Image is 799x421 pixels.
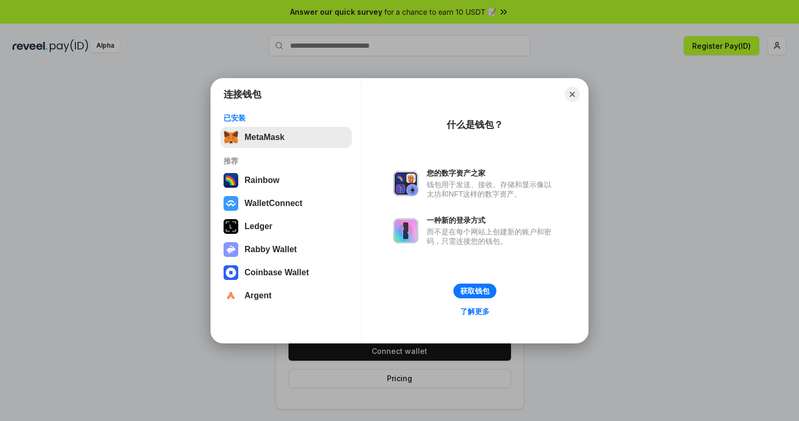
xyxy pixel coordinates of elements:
div: 钱包用于发送、接收、存储和显示像以太坊和NFT这样的数字资产。 [427,180,557,199]
button: Argent [220,285,352,306]
h1: 连接钱包 [224,88,261,101]
div: 一种新的登录方式 [427,215,557,225]
a: 了解更多 [454,305,496,318]
img: svg+xml,%3Csvg%20xmlns%3D%22http%3A%2F%2Fwww.w3.org%2F2000%2Fsvg%22%20width%3D%2228%22%20height%3... [224,219,238,234]
div: 而不是在每个网站上创建新的账户和密码，只需连接您的钱包。 [427,227,557,246]
div: 了解更多 [460,307,490,316]
img: svg+xml,%3Csvg%20width%3D%2228%22%20height%3D%2228%22%20viewBox%3D%220%200%2028%2028%22%20fill%3D... [224,196,238,211]
img: svg+xml,%3Csvg%20width%3D%22120%22%20height%3D%22120%22%20viewBox%3D%220%200%20120%20120%22%20fil... [224,173,238,188]
button: 获取钱包 [453,284,496,298]
button: MetaMask [220,127,352,148]
img: svg+xml,%3Csvg%20xmlns%3D%22http%3A%2F%2Fwww.w3.org%2F2000%2Fsvg%22%20fill%3D%22none%22%20viewBox... [224,242,238,257]
div: Coinbase Wallet [245,268,309,277]
button: Ledger [220,216,352,237]
div: MetaMask [245,133,284,142]
button: WalletConnect [220,193,352,214]
button: Rainbow [220,170,352,191]
div: 推荐 [224,156,349,166]
div: Ledger [245,222,272,231]
div: 什么是钱包？ [447,118,503,131]
button: Close [565,87,580,102]
div: Argent [245,291,272,300]
button: Rabby Wallet [220,239,352,260]
div: WalletConnect [245,199,303,208]
img: svg+xml,%3Csvg%20xmlns%3D%22http%3A%2F%2Fwww.w3.org%2F2000%2Fsvg%22%20fill%3D%22none%22%20viewBox... [393,218,418,243]
div: 已安装 [224,113,349,123]
div: Rabby Wallet [245,245,297,254]
div: Rainbow [245,176,280,185]
img: svg+xml,%3Csvg%20fill%3D%22none%22%20height%3D%2233%22%20viewBox%3D%220%200%2035%2033%22%20width%... [224,130,238,145]
img: svg+xml,%3Csvg%20xmlns%3D%22http%3A%2F%2Fwww.w3.org%2F2000%2Fsvg%22%20fill%3D%22none%22%20viewBox... [393,171,418,196]
div: 您的数字资产之家 [427,168,557,178]
img: svg+xml,%3Csvg%20width%3D%2228%22%20height%3D%2228%22%20viewBox%3D%220%200%2028%2028%22%20fill%3D... [224,288,238,303]
div: 获取钱包 [460,286,490,296]
button: Coinbase Wallet [220,262,352,283]
img: svg+xml,%3Csvg%20width%3D%2228%22%20height%3D%2228%22%20viewBox%3D%220%200%2028%2028%22%20fill%3D... [224,265,238,280]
